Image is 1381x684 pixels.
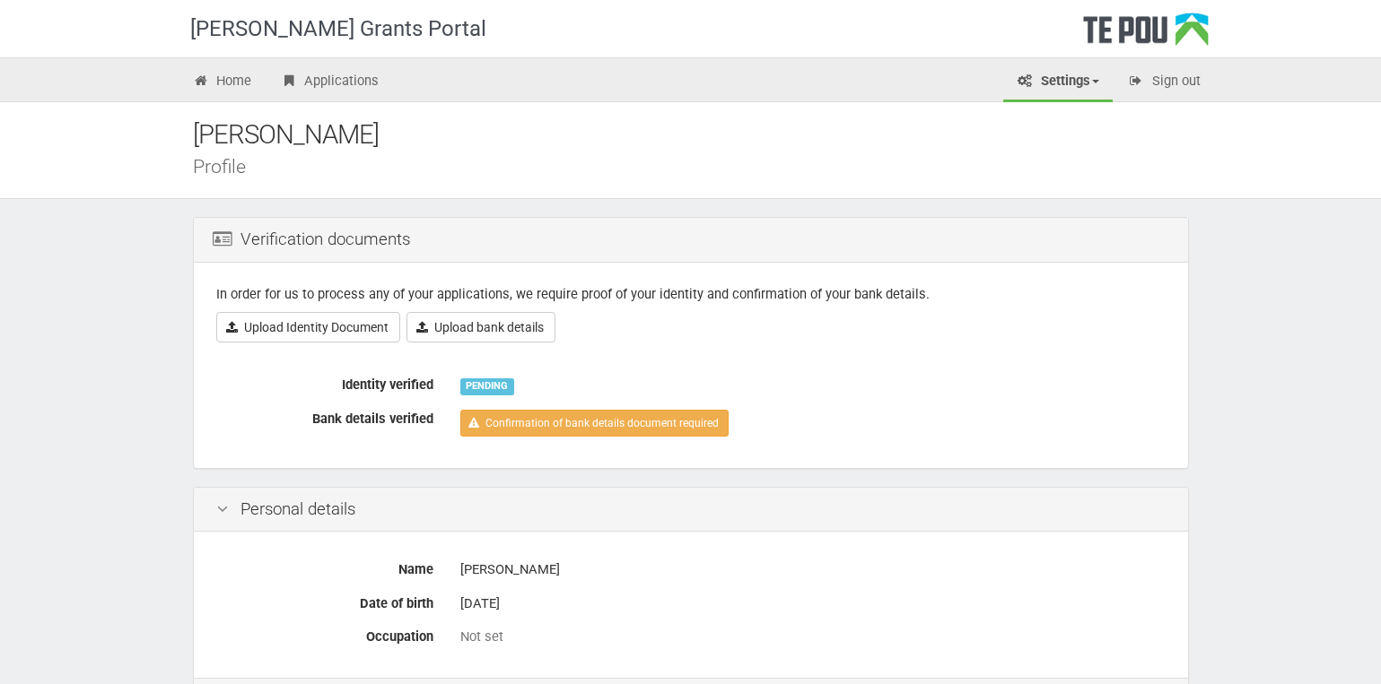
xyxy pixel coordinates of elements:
[460,554,1166,585] div: [PERSON_NAME]
[216,312,400,342] a: Upload Identity Document
[203,554,447,579] label: Name
[193,116,1216,154] div: [PERSON_NAME]
[194,488,1188,532] div: Personal details
[1003,63,1113,102] a: Settings
[194,218,1188,263] div: Verification documents
[203,403,447,429] label: Bank details verified
[460,378,514,394] div: PENDING
[216,285,1166,304] p: In order for us to process any of your applications, we require proof of your identity and confir...
[203,621,447,646] label: Occupation
[203,588,447,613] label: Date of birth
[179,63,266,102] a: Home
[460,410,729,437] a: Confirmation of bank details document required
[1114,63,1214,102] a: Sign out
[203,369,447,394] label: Identity verified
[267,63,392,102] a: Applications
[193,157,1216,176] div: Profile
[460,588,1166,619] div: [DATE]
[1083,13,1209,57] div: Te Pou Logo
[406,312,555,342] a: Upload bank details
[460,628,1166,646] div: Not set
